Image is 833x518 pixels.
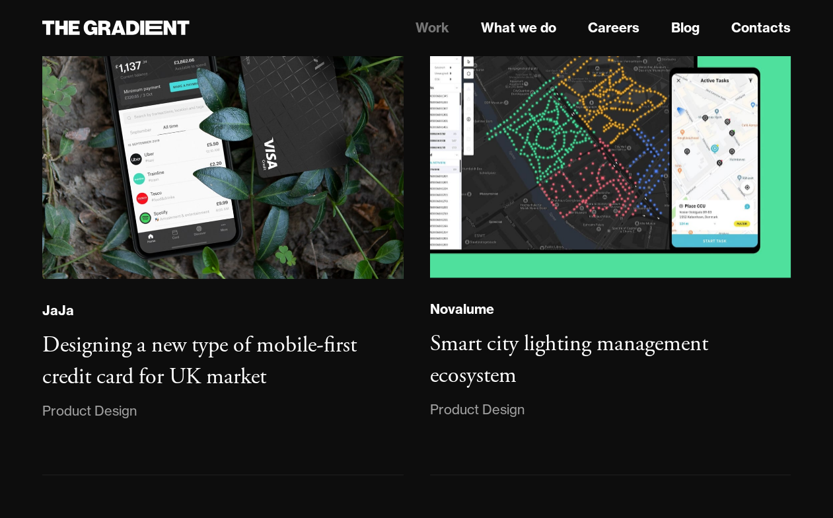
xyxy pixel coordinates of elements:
[42,2,404,475] a: JaJaDesigning a new type of mobile-first credit card for UK marketProduct Design
[430,2,791,475] a: NovalumeSmart city lighting management ecosystemProduct Design
[588,18,639,38] a: Careers
[430,330,708,390] h3: Smart city lighting management ecosystem
[430,399,525,420] div: Product Design
[42,331,357,391] h3: Designing a new type of mobile-first credit card for UK market
[671,18,700,38] a: Blog
[42,302,74,319] div: JaJa
[42,400,137,422] div: Product Design
[430,301,494,318] div: Novalume
[481,18,556,38] a: What we do
[416,18,449,38] a: Work
[731,18,791,38] a: Contacts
